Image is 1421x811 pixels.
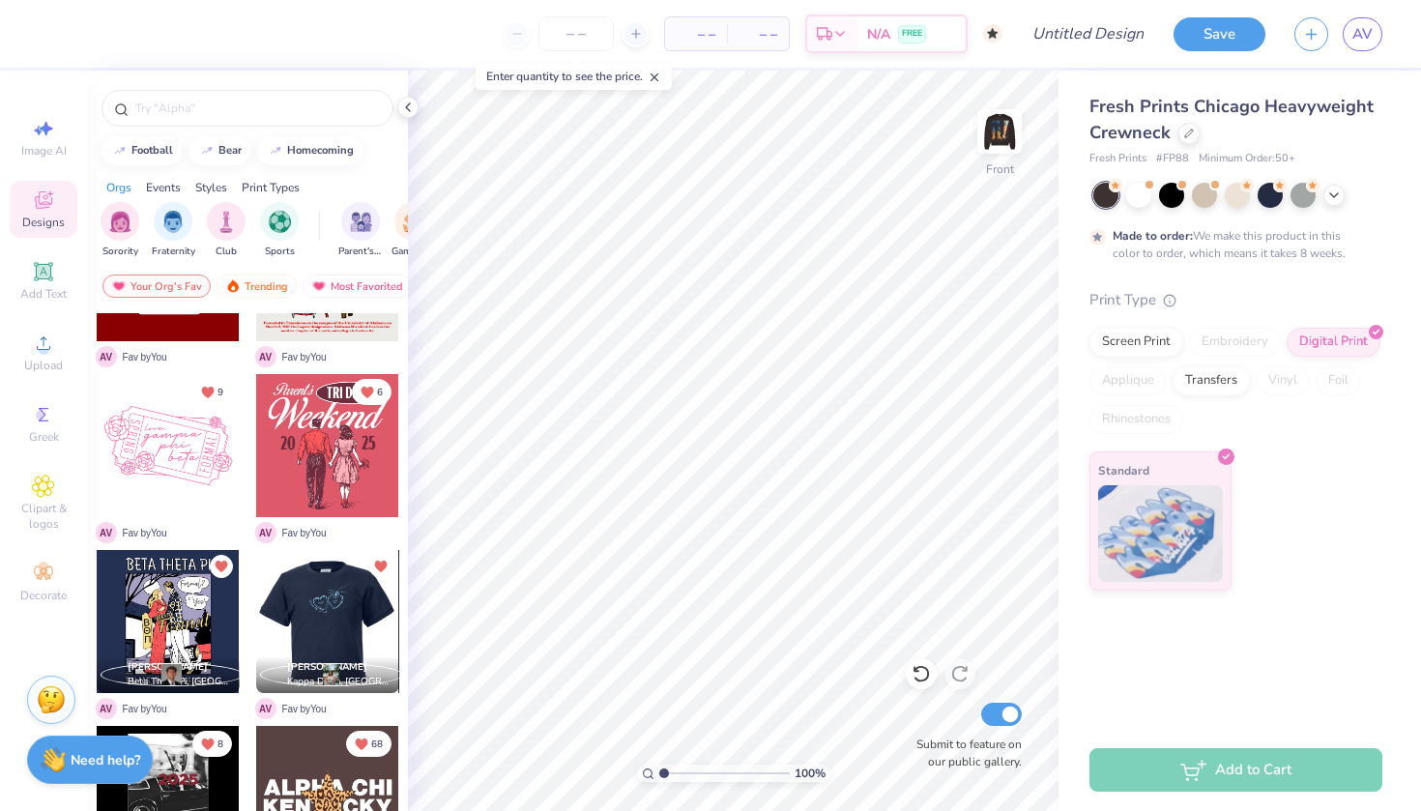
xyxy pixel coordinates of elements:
[102,275,211,298] div: Your Org's Fav
[338,202,383,259] button: filter button
[255,346,276,367] span: A V
[265,245,295,259] span: Sports
[1089,366,1167,395] div: Applique
[303,275,412,298] div: Most Favorited
[287,660,367,674] span: [PERSON_NAME]
[255,698,276,719] span: A V
[152,202,195,259] button: filter button
[21,143,67,159] span: Image AI
[10,501,77,532] span: Clipart & logos
[111,279,127,293] img: most_fav.gif
[1352,23,1373,45] span: AV
[101,202,139,259] button: filter button
[391,202,436,259] button: filter button
[188,136,250,165] button: bear
[1017,14,1159,53] input: Untitled Design
[133,99,381,118] input: Try "Alpha"
[1113,227,1350,262] div: We make this product in this color to order, which means it takes 8 weeks.
[1316,366,1361,395] div: Foil
[338,245,383,259] span: Parent's Weekend
[96,698,117,719] span: A V
[195,179,227,196] div: Styles
[162,211,184,233] img: Fraternity Image
[311,279,327,293] img: most_fav.gif
[867,24,890,44] span: N/A
[207,202,246,259] button: filter button
[255,522,276,543] span: A V
[1089,289,1382,311] div: Print Type
[1343,17,1382,51] a: AV
[20,286,67,302] span: Add Text
[1098,460,1149,480] span: Standard
[1156,151,1189,167] span: # FP88
[287,145,354,156] div: homecoming
[101,136,182,165] button: football
[128,675,232,689] span: Beta Theta Pi, [GEOGRAPHIC_DATA]
[1287,328,1380,357] div: Digital Print
[1256,366,1310,395] div: Vinyl
[225,279,241,293] img: trending.gif
[112,145,128,157] img: trend_line.gif
[131,145,173,156] div: football
[152,202,195,259] div: filter for Fraternity
[476,63,672,90] div: Enter quantity to see the price.
[906,736,1022,770] label: Submit to feature on our public gallery.
[101,202,139,259] div: filter for Sorority
[29,429,59,445] span: Greek
[1089,405,1183,434] div: Rhinestones
[350,211,372,233] img: Parent's Weekend Image
[371,739,383,749] span: 68
[369,555,392,578] button: Unlike
[391,202,436,259] div: filter for Game Day
[282,350,327,364] span: Fav by You
[24,358,63,373] span: Upload
[403,211,425,233] img: Game Day Image
[269,211,291,233] img: Sports Image
[1189,328,1281,357] div: Embroidery
[902,27,922,41] span: FREE
[795,765,826,782] span: 100 %
[391,245,436,259] span: Game Day
[192,379,232,405] button: Unlike
[260,202,299,259] div: filter for Sports
[1113,228,1193,244] strong: Made to order:
[123,526,167,540] span: Fav by You
[216,211,237,233] img: Club Image
[96,522,117,543] span: A V
[242,179,300,196] div: Print Types
[1098,485,1223,582] img: Standard
[538,16,614,51] input: – –
[980,112,1019,151] img: Front
[352,379,391,405] button: Unlike
[1199,151,1295,167] span: Minimum Order: 50 +
[106,179,131,196] div: Orgs
[210,555,233,578] button: Unlike
[146,179,181,196] div: Events
[20,588,67,603] span: Decorate
[1089,151,1146,167] span: Fresh Prints
[22,215,65,230] span: Designs
[123,702,167,716] span: Fav by You
[1174,17,1265,51] button: Save
[268,145,283,157] img: trend_line.gif
[282,702,327,716] span: Fav by You
[123,350,167,364] span: Fav by You
[739,24,777,44] span: – –
[218,145,242,156] div: bear
[217,739,223,749] span: 8
[677,24,715,44] span: – –
[257,136,362,165] button: homecoming
[1173,366,1250,395] div: Transfers
[1089,328,1183,357] div: Screen Print
[986,160,1014,178] div: Front
[287,675,391,689] span: Kappa Delta, [GEOGRAPHIC_DATA]
[346,731,391,757] button: Unlike
[102,245,138,259] span: Sorority
[192,731,232,757] button: Unlike
[260,202,299,259] button: filter button
[128,660,208,674] span: [PERSON_NAME]
[207,202,246,259] div: filter for Club
[96,346,117,367] span: A V
[1089,95,1374,144] span: Fresh Prints Chicago Heavyweight Crewneck
[217,388,223,397] span: 9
